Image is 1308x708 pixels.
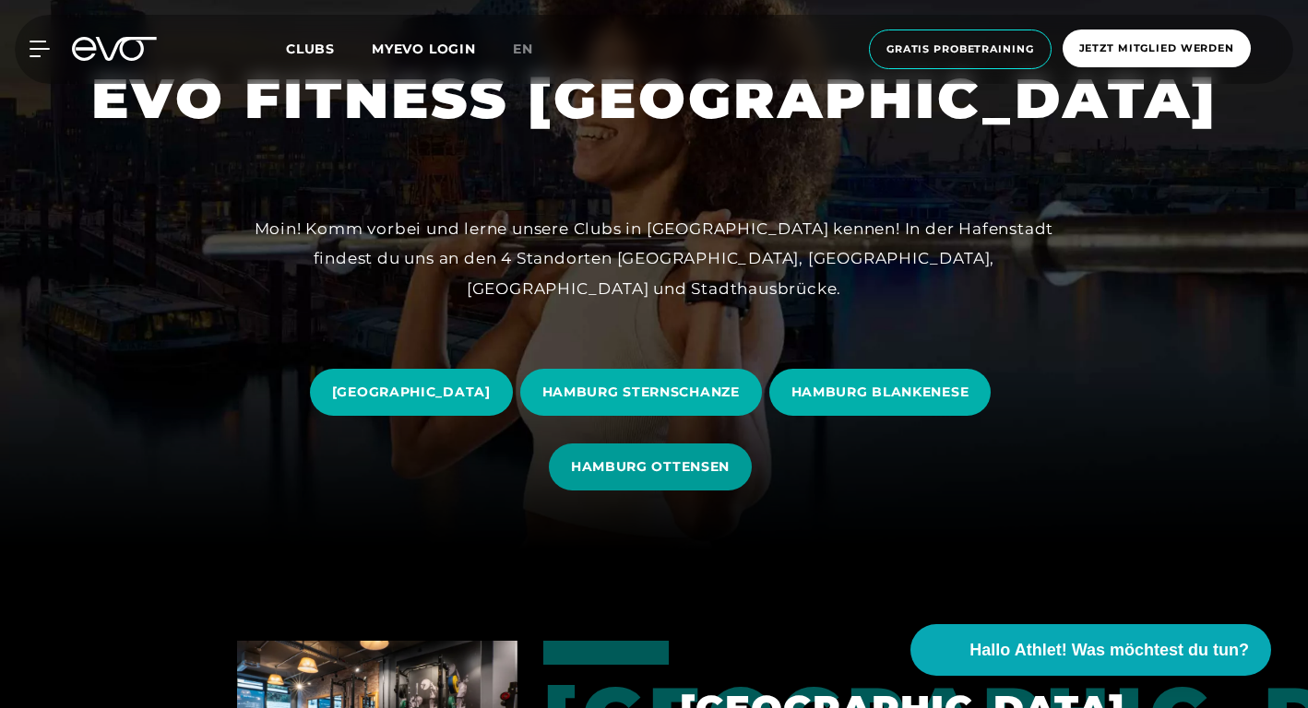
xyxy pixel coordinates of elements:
span: [GEOGRAPHIC_DATA] [332,383,491,402]
a: Clubs [286,40,372,57]
h1: EVO FITNESS [GEOGRAPHIC_DATA] [91,63,1218,135]
span: Jetzt Mitglied werden [1079,41,1234,56]
span: HAMBURG OTTENSEN [571,457,730,477]
a: [GEOGRAPHIC_DATA] [310,355,520,430]
span: HAMBURG BLANKENESE [791,383,969,402]
a: HAMBURG STERNSCHANZE [520,355,769,430]
span: HAMBURG STERNSCHANZE [542,383,740,402]
a: HAMBURG OTTENSEN [549,430,759,504]
div: Moin! Komm vorbei und lerne unsere Clubs in [GEOGRAPHIC_DATA] kennen! In der Hafenstadt findest d... [239,214,1069,303]
a: MYEVO LOGIN [372,41,476,57]
span: Hallo Athlet! Was möchtest du tun? [969,638,1249,663]
a: Jetzt Mitglied werden [1057,29,1256,69]
button: Hallo Athlet! Was möchtest du tun? [910,624,1271,676]
span: Gratis Probetraining [886,41,1034,57]
span: Clubs [286,41,335,57]
a: HAMBURG BLANKENESE [769,355,999,430]
span: en [513,41,533,57]
a: Gratis Probetraining [863,29,1057,69]
a: en [513,39,555,60]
